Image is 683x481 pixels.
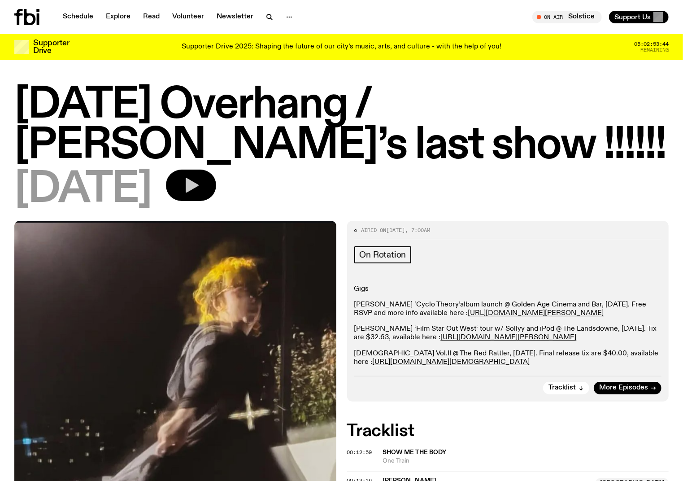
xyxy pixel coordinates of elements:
h3: Supporter Drive [33,39,69,55]
button: Support Us [609,11,669,23]
a: Volunteer [167,11,209,23]
a: On Rotation [354,246,412,263]
a: Explore [100,11,136,23]
span: [DATE] [387,227,405,234]
span: 00:12:59 [347,449,372,456]
span: Remaining [640,48,669,52]
p: Gigs [354,285,662,293]
span: Aired on [361,227,387,234]
button: 00:12:59 [347,450,372,455]
a: [URL][DOMAIN_NAME][PERSON_NAME] [441,334,577,341]
span: On Rotation [360,250,406,260]
span: Tracklist [548,385,576,391]
a: Newsletter [211,11,259,23]
button: On AirSolstice [532,11,602,23]
a: [URL][DOMAIN_NAME][PERSON_NAME] [468,310,604,317]
a: Read [138,11,165,23]
span: More Episodes [599,385,648,391]
button: Tracklist [543,382,589,394]
span: Show Me The Body [383,449,447,455]
span: Support Us [614,13,651,21]
p: [PERSON_NAME] ‘Film Star Out West‘ tour w/ Sollyy and iPod @ The Landsdowne, [DATE]. Tix are $32.... [354,325,662,342]
p: [DEMOGRAPHIC_DATA] Vol.II @ The Red Rattler, [DATE]. Final release tix are $40.00, available here : [354,350,662,367]
a: More Episodes [594,382,661,394]
p: [PERSON_NAME] ‘Cyclo Theory’album launch @ Golden Age Cinema and Bar, [DATE]. Free RSVP and more ... [354,301,662,318]
h1: [DATE] Overhang / [PERSON_NAME]’s last show !!!!!! [14,85,669,166]
p: Supporter Drive 2025: Shaping the future of our city’s music, arts, and culture - with the help o... [182,43,501,51]
span: , 7:00am [405,227,431,234]
span: [DATE] [14,170,152,210]
h2: Tracklist [347,423,669,439]
a: Schedule [57,11,99,23]
a: [URL][DOMAIN_NAME][DEMOGRAPHIC_DATA] [373,359,530,366]
span: One Train [383,457,669,465]
span: 05:02:53:44 [634,42,669,47]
